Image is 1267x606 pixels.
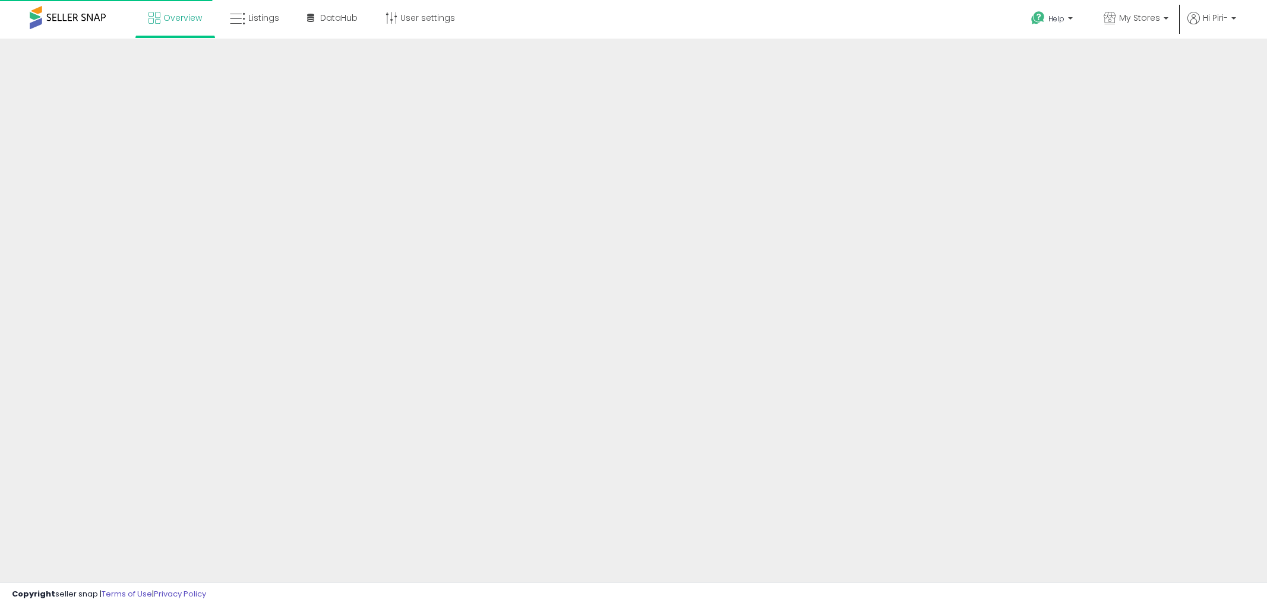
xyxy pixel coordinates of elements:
[1203,12,1228,24] span: Hi Piri-
[1022,2,1085,39] a: Help
[1187,12,1236,39] a: Hi Piri-
[1048,14,1064,24] span: Help
[248,12,279,24] span: Listings
[1031,11,1045,26] i: Get Help
[1119,12,1160,24] span: My Stores
[320,12,358,24] span: DataHub
[163,12,202,24] span: Overview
